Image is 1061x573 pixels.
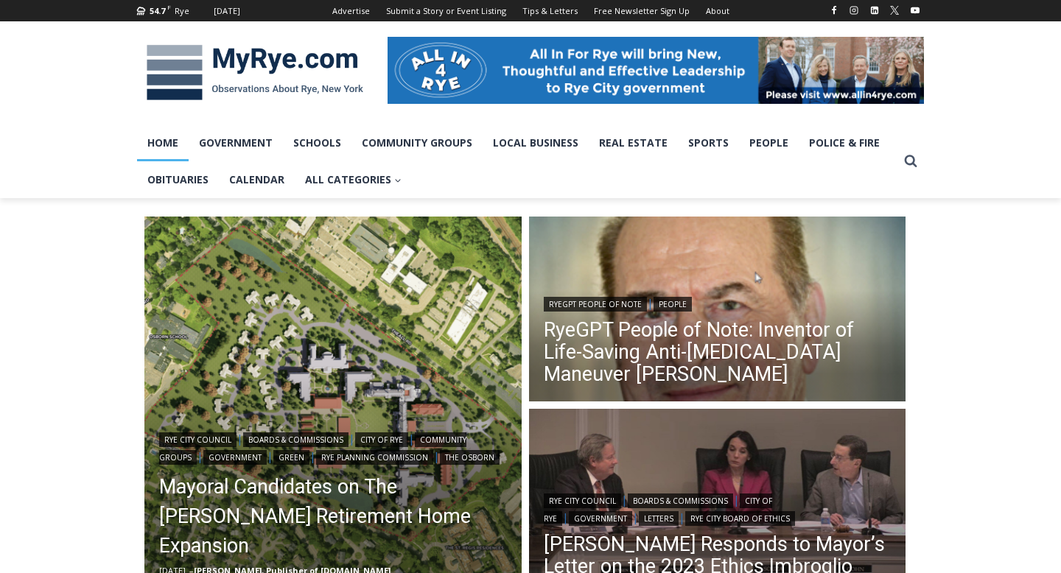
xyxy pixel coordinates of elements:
a: Sports [678,124,739,161]
a: RyeGPT People of Note: Inventor of Life-Saving Anti-[MEDICAL_DATA] Maneuver [PERSON_NAME] [544,319,892,385]
a: Local Business [483,124,589,161]
span: 54.7 [150,5,165,16]
a: Government [203,450,267,465]
a: Linkedin [866,1,883,19]
a: People [739,124,799,161]
a: People [654,297,692,312]
a: Government [189,124,283,161]
button: View Search Form [897,148,924,175]
a: Boards & Commissions [243,432,349,447]
a: Obituaries [137,161,219,198]
a: Facebook [825,1,843,19]
a: Instagram [845,1,863,19]
a: Boards & Commissions [628,493,733,508]
a: Home [137,124,189,161]
a: Read More RyeGPT People of Note: Inventor of Life-Saving Anti-Choking Maneuver Dr. Henry Heimlich [529,217,906,405]
div: | | | | | | | [159,429,507,465]
a: Community Groups [351,124,483,161]
a: Real Estate [589,124,678,161]
a: Rye City Board of Ethics [685,511,795,526]
img: (PHOTO: Inventor of Life-Saving Anti-Choking Maneuver Dr. Henry Heimlich. Source: Henry J. Heimli... [529,217,906,405]
a: Rye City Council [544,493,621,508]
a: Rye Planning Commission [316,450,433,465]
a: Calendar [219,161,295,198]
a: RyeGPT People of Note [544,297,647,312]
img: All in for Rye [388,37,924,103]
a: X [886,1,903,19]
a: Police & Fire [799,124,890,161]
a: Green [273,450,309,465]
span: F [167,3,171,11]
span: All Categories [305,172,402,188]
a: Government [569,511,632,526]
div: | | | | | [544,491,892,526]
a: The Osborn [440,450,500,465]
img: MyRye.com [137,35,373,111]
div: Rye [175,4,189,18]
div: | [544,294,892,312]
nav: Primary Navigation [137,124,897,199]
a: Rye City Council [159,432,237,447]
a: City of Rye [544,493,772,526]
a: YouTube [906,1,924,19]
a: Mayoral Candidates on The [PERSON_NAME] Retirement Home Expansion [159,472,507,560]
a: Schools [283,124,351,161]
a: All Categories [295,161,412,198]
a: Letters [639,511,679,526]
div: [DATE] [214,4,240,18]
a: City of Rye [355,432,408,447]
